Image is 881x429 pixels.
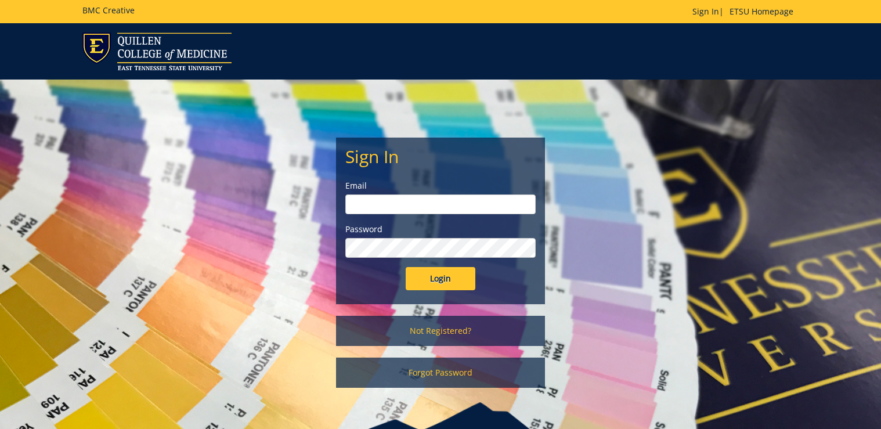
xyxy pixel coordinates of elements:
h2: Sign In [345,147,536,166]
p: | [692,6,799,17]
a: ETSU Homepage [724,6,799,17]
h5: BMC Creative [82,6,135,15]
label: Email [345,180,536,192]
input: Login [406,267,475,290]
label: Password [345,223,536,235]
img: ETSU logo [82,33,232,70]
a: Sign In [692,6,719,17]
a: Not Registered? [336,316,545,346]
a: Forgot Password [336,358,545,388]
